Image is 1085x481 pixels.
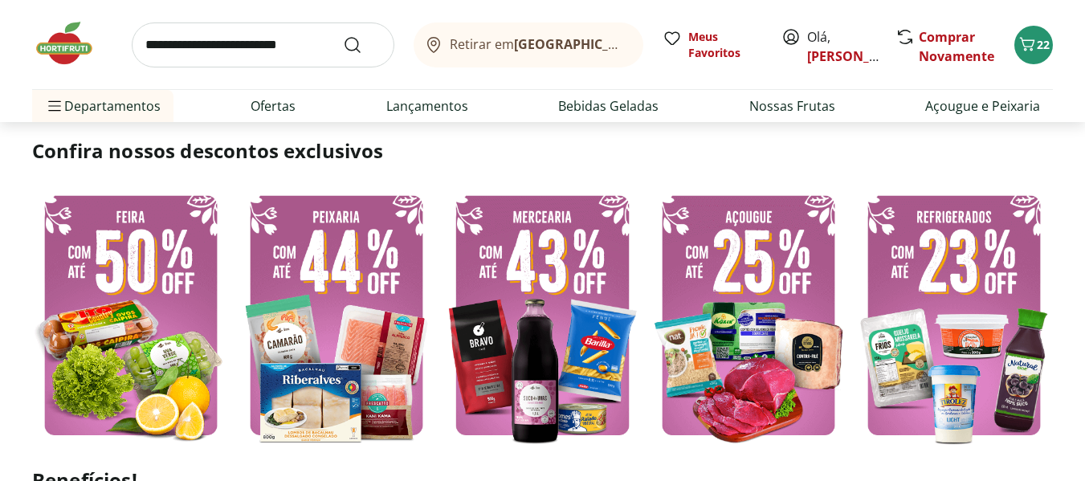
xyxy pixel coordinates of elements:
[807,27,879,66] span: Olá,
[132,22,394,67] input: search
[925,96,1040,116] a: Açougue e Peixaria
[1014,26,1053,64] button: Carrinho
[238,183,435,447] img: pescados
[688,29,762,61] span: Meus Favoritos
[663,29,762,61] a: Meus Favoritos
[749,96,835,116] a: Nossas Frutas
[855,183,1053,447] img: resfriados
[807,47,912,65] a: [PERSON_NAME]
[32,19,112,67] img: Hortifruti
[386,96,468,116] a: Lançamentos
[45,87,64,125] button: Menu
[414,22,643,67] button: Retirar em[GEOGRAPHIC_DATA]/[GEOGRAPHIC_DATA]
[251,96,296,116] a: Ofertas
[443,183,641,447] img: mercearia
[32,183,230,447] img: feira
[514,35,785,53] b: [GEOGRAPHIC_DATA]/[GEOGRAPHIC_DATA]
[450,37,627,51] span: Retirar em
[45,87,161,125] span: Departamentos
[919,28,994,65] a: Comprar Novamente
[1037,37,1050,52] span: 22
[32,138,1053,164] h2: Confira nossos descontos exclusivos
[558,96,659,116] a: Bebidas Geladas
[650,183,847,447] img: açougue
[343,35,381,55] button: Submit Search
